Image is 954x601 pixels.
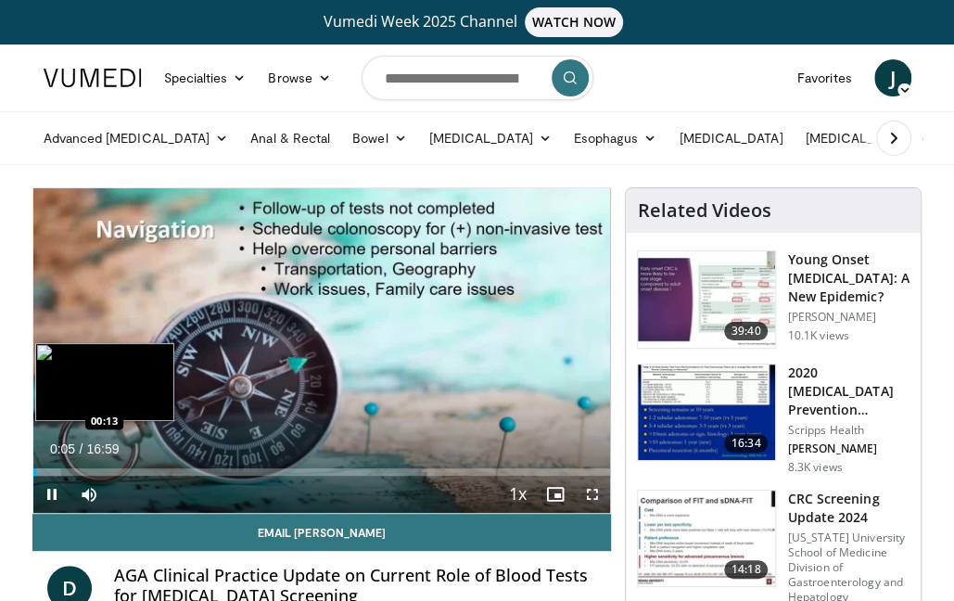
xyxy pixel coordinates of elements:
[32,7,922,37] a: Vumedi Week 2025 ChannelWATCH NOW
[362,56,593,100] input: Search topics, interventions
[786,59,863,96] a: Favorites
[787,423,909,438] p: Scripps Health
[637,199,770,222] h4: Related Videos
[638,364,775,461] img: 1ac37fbe-7b52-4c81-8c6c-a0dd688d0102.150x105_q85_crop-smart_upscale.jpg
[787,460,842,475] p: 8.3K views
[499,476,536,513] button: Playback Rate
[787,328,848,343] p: 10.1K views
[70,476,108,513] button: Mute
[638,251,775,348] img: b23cd043-23fa-4b3f-b698-90acdd47bf2e.150x105_q85_crop-smart_upscale.jpg
[787,250,909,306] h3: Young Onset [MEDICAL_DATA]: A New Epidemic?
[724,434,769,453] span: 16:34
[874,59,911,96] a: J
[787,364,909,419] h3: 2020 [MEDICAL_DATA] Prevention Guidelines: What Are the Task Force Rec…
[35,343,174,421] img: image.jpeg
[239,120,341,157] a: Anal & Rectal
[637,250,909,349] a: 39:40 Young Onset [MEDICAL_DATA]: A New Epidemic? [PERSON_NAME] 10.1K views
[787,490,909,527] h3: CRC Screening Update 2024
[563,120,668,157] a: Esophagus
[32,514,612,551] a: Email [PERSON_NAME]
[32,120,240,157] a: Advanced [MEDICAL_DATA]
[257,59,342,96] a: Browse
[794,120,938,157] a: [MEDICAL_DATA]
[638,491,775,587] img: 91500494-a7c6-4302-a3df-6280f031e251.150x105_q85_crop-smart_upscale.jpg
[724,560,769,579] span: 14:18
[668,120,794,157] a: [MEDICAL_DATA]
[573,476,610,513] button: Fullscreen
[33,188,611,513] video-js: Video Player
[637,364,909,475] a: 16:34 2020 [MEDICAL_DATA] Prevention Guidelines: What Are the Task Force Rec… Scripps Health [PER...
[418,120,563,157] a: [MEDICAL_DATA]
[787,310,909,325] p: [PERSON_NAME]
[724,322,769,340] span: 39:40
[86,441,119,456] span: 16:59
[80,441,83,456] span: /
[341,120,417,157] a: Bowel
[50,441,75,456] span: 0:05
[33,476,70,513] button: Pause
[536,476,573,513] button: Enable picture-in-picture mode
[787,441,909,456] p: [PERSON_NAME]
[525,7,623,37] span: WATCH NOW
[153,59,258,96] a: Specialties
[33,468,611,476] div: Progress Bar
[44,69,142,87] img: VuMedi Logo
